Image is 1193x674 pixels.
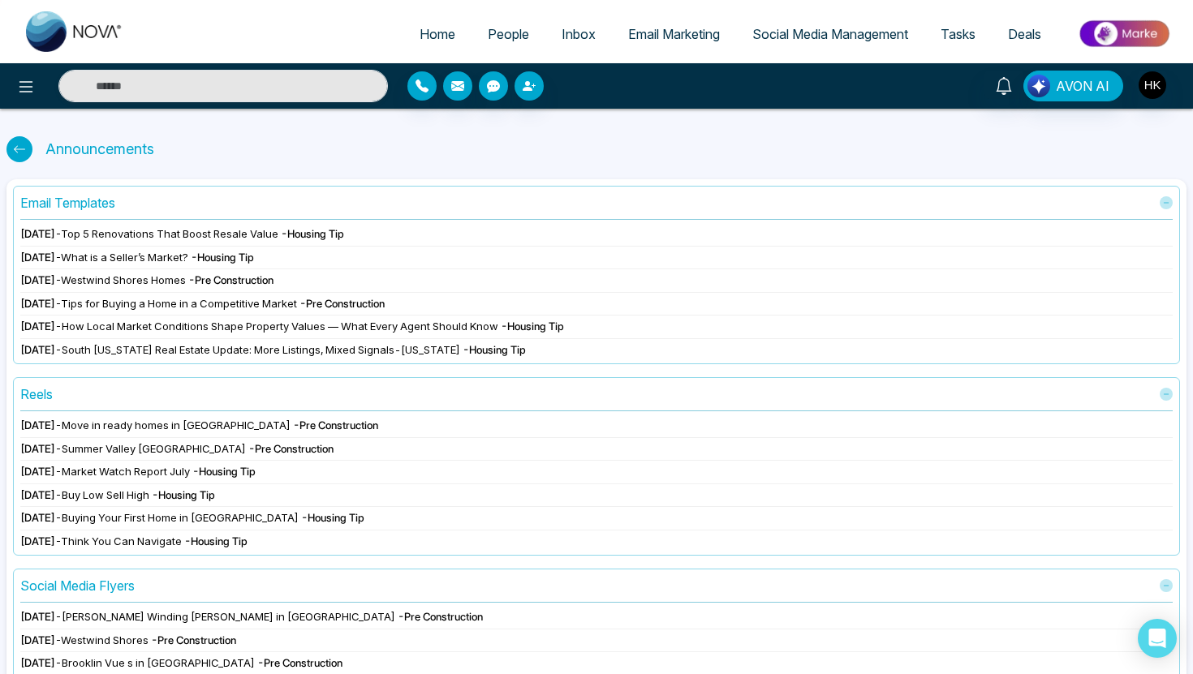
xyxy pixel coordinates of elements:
div: - [20,487,1173,504]
img: Lead Flow [1027,75,1050,97]
span: [DATE] [20,320,55,333]
div: - [20,226,1173,243]
span: Tasks [941,26,976,42]
span: - Housing Tip [184,534,248,547]
span: [DATE] [20,343,55,356]
div: - [20,609,1173,625]
a: Deals [992,19,1057,49]
span: [DATE] [20,633,55,646]
button: AVON AI [1023,71,1123,101]
span: Inbox [562,26,596,42]
div: - [20,273,1173,289]
span: - Pre Construction [293,419,378,431]
span: - Housing Tip [152,488,215,501]
span: Think You Can Navigate [61,534,182,547]
div: Social Media Flyers [20,576,135,595]
a: Inbox [545,19,612,49]
span: [DATE] [20,488,55,501]
span: - Pre Construction [188,273,273,286]
div: - [20,250,1173,266]
span: - Housing Tip [281,227,344,240]
span: How Local Market Conditions Shape Property Values — What Every Agent Should Know [62,320,498,333]
div: Email Templates [20,193,115,213]
div: Reels [20,384,53,404]
span: - Pre Construction [257,656,342,669]
div: Announcements [39,131,161,166]
span: - Housing Tip [301,511,364,524]
span: [DATE] [20,511,55,524]
span: - Housing Tip [463,343,526,356]
div: - [20,296,1173,312]
a: Tasks [924,19,992,49]
span: Top 5 Renovations That Boost Resale Value [61,227,278,240]
a: Social Media Management [736,19,924,49]
span: [DATE] [20,610,55,623]
div: - [20,464,1173,480]
span: [PERSON_NAME] Winding [PERSON_NAME] in [GEOGRAPHIC_DATA] [62,610,395,623]
div: - [20,418,1173,434]
span: [DATE] [20,656,55,669]
span: - Housing Tip [192,465,256,478]
a: Home [403,19,472,49]
img: Market-place.gif [1066,15,1183,52]
span: [DATE] [20,419,55,431]
img: User Avatar [1139,71,1166,99]
span: Home [420,26,455,42]
span: Buying Your First Home in [GEOGRAPHIC_DATA] [62,511,299,524]
div: - [20,441,1173,457]
div: - [20,342,1173,358]
span: Summer Valley [GEOGRAPHIC_DATA] [62,442,246,455]
span: Market Watch Report July [62,465,190,478]
span: [DATE] [20,297,55,310]
a: People [472,19,545,49]
span: Social Media Management [752,26,908,42]
div: Open Intercom Messenger [1138,619,1177,658]
span: Tips for Buying a Home in a Competitive Market [61,297,297,310]
img: Nova CRM Logo [26,11,123,52]
span: - Housing Tip [501,320,564,333]
span: Westwind Shores Homes [61,273,186,286]
div: - [20,534,1173,550]
span: Buy Low Sell High [62,488,149,501]
span: [DATE] [20,251,55,264]
span: - Pre Construction [398,610,483,623]
span: Westwind Shores [61,633,149,646]
span: [DATE] [20,534,55,547]
span: - Pre Construction [248,442,334,455]
span: Brooklin Vue s in [GEOGRAPHIC_DATA] [62,656,255,669]
span: South [US_STATE] Real Estate Update: More Listings, Mixed Signals-[US_STATE] [62,343,460,356]
span: People [488,26,529,42]
span: [DATE] [20,273,55,286]
div: - [20,510,1173,526]
span: [DATE] [20,442,55,455]
span: Email Marketing [628,26,720,42]
span: [DATE] [20,227,55,240]
span: Move in ready homes in [GEOGRAPHIC_DATA] [62,419,291,431]
span: [DATE] [20,465,55,478]
span: Deals [1008,26,1041,42]
div: - [20,655,1173,672]
span: - Housing Tip [191,251,254,264]
span: - Pre Construction [299,297,385,310]
span: AVON AI [1056,76,1109,96]
span: - Pre Construction [151,633,236,646]
div: - [20,319,1173,335]
span: What is a Seller’s Market? [61,251,188,264]
div: - [20,633,1173,649]
a: Email Marketing [612,19,736,49]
